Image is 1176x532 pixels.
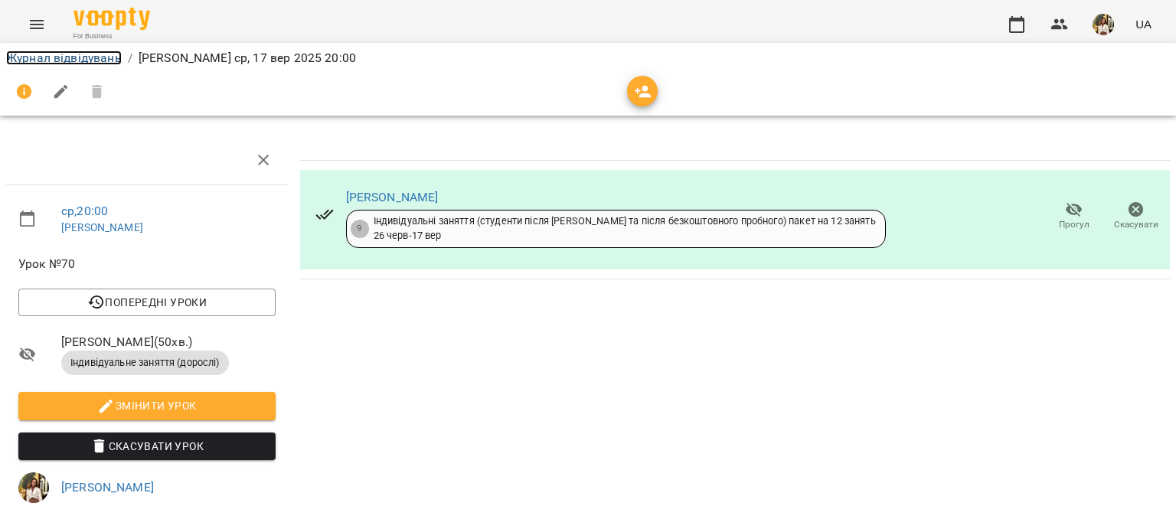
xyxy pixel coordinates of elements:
a: [PERSON_NAME] [61,221,143,233]
button: UA [1129,10,1158,38]
a: Журнал відвідувань [6,51,122,65]
div: 9 [351,220,369,238]
img: Voopty Logo [73,8,150,30]
span: Урок №70 [18,255,276,273]
span: Попередні уроки [31,293,263,312]
a: [PERSON_NAME] [61,480,154,494]
img: aea806cbca9c040a8c2344d296ea6535.jpg [1093,14,1114,35]
nav: breadcrumb [6,49,1170,67]
span: [PERSON_NAME] ( 50 хв. ) [61,333,276,351]
p: [PERSON_NAME] ср, 17 вер 2025 20:00 [139,49,356,67]
button: Попередні уроки [18,289,276,316]
img: aea806cbca9c040a8c2344d296ea6535.jpg [18,472,49,503]
li: / [128,49,132,67]
span: Скасувати [1114,218,1158,231]
div: Індивідуальні заняття (студенти після [PERSON_NAME] та після безкоштовного пробного) пакет на 12 ... [374,214,876,243]
span: Прогул [1059,218,1089,231]
button: Скасувати [1105,195,1167,238]
button: Змінити урок [18,392,276,419]
button: Прогул [1043,195,1105,238]
button: Скасувати Урок [18,432,276,460]
span: For Business [73,31,150,41]
a: [PERSON_NAME] [346,190,439,204]
span: Змінити урок [31,397,263,415]
button: Menu [18,6,55,43]
span: Скасувати Урок [31,437,263,455]
span: Індивідуальне заняття (дорослі) [61,356,229,370]
a: ср , 20:00 [61,204,108,218]
span: UA [1135,16,1151,32]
